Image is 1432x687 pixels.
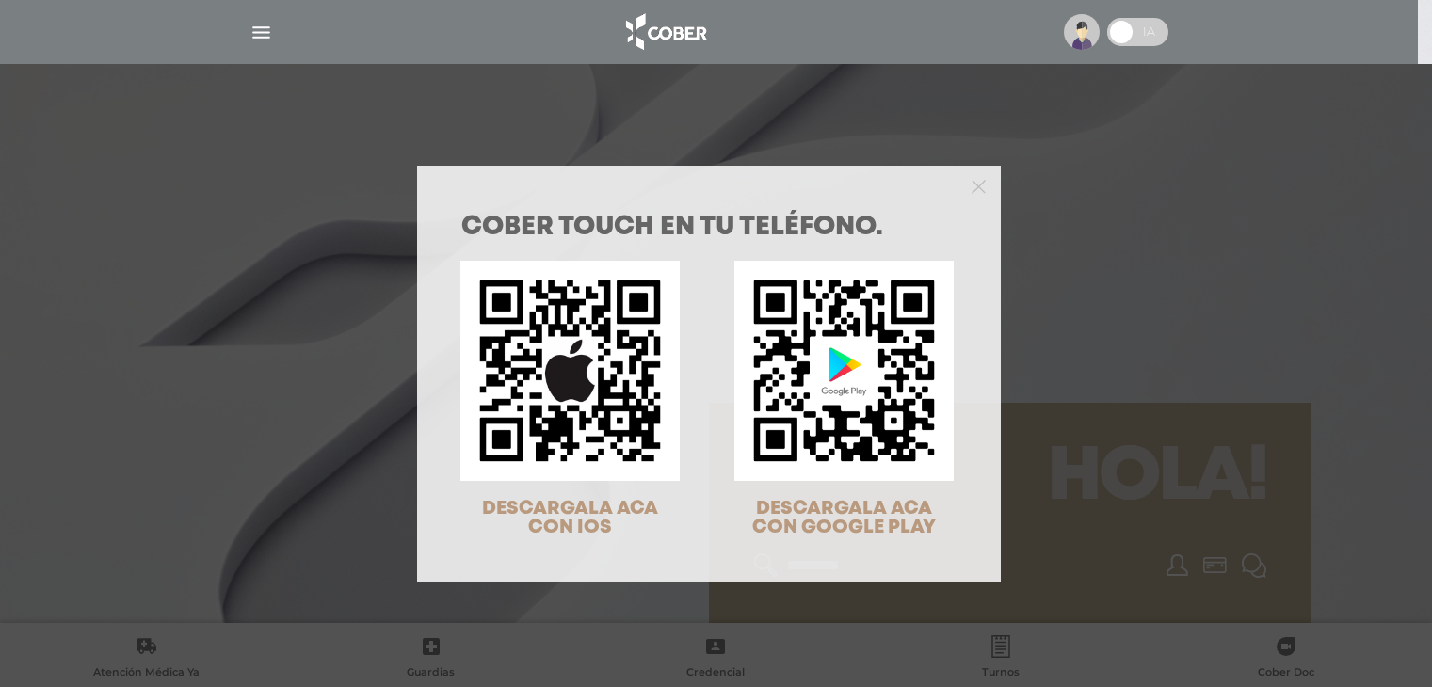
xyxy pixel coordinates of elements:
[734,261,954,480] img: qr-code
[752,500,936,536] span: DESCARGALA ACA CON GOOGLE PLAY
[461,215,957,241] h1: COBER TOUCH en tu teléfono.
[482,500,658,536] span: DESCARGALA ACA CON IOS
[972,177,986,194] button: Close
[460,261,680,480] img: qr-code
